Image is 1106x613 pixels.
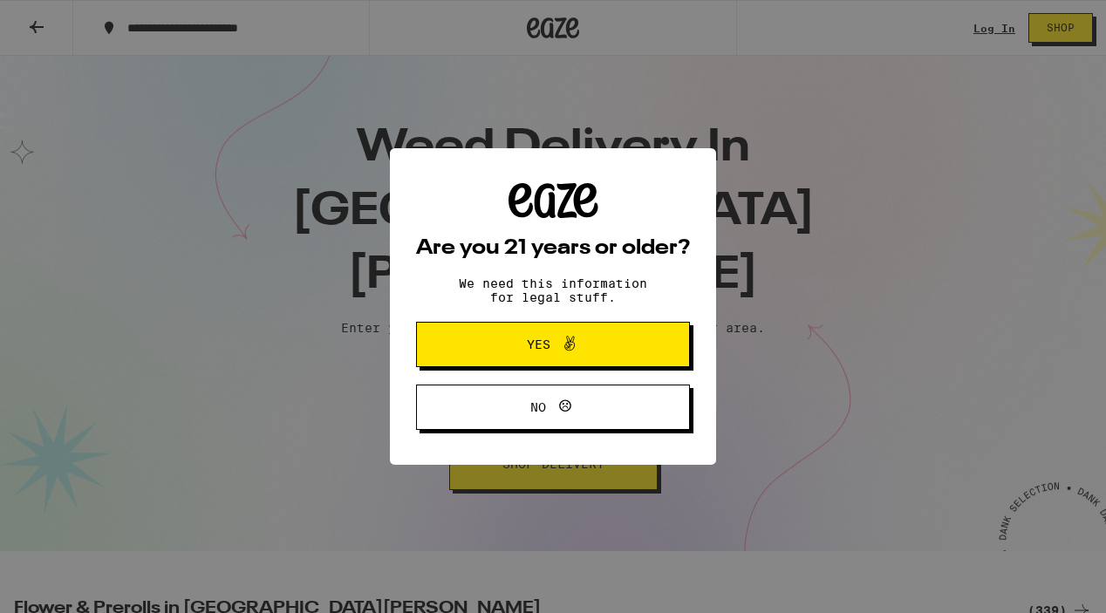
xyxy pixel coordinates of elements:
[527,338,550,351] span: Yes
[416,322,690,367] button: Yes
[416,238,690,259] h2: Are you 21 years or older?
[530,401,546,413] span: No
[416,385,690,430] button: No
[444,276,662,304] p: We need this information for legal stuff.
